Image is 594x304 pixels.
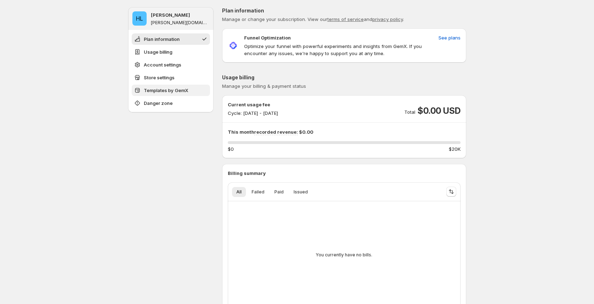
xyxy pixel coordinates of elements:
text: HL [136,15,143,22]
span: Failed [252,189,264,195]
p: Optimize your funnel with powerful experiments and insights from GemX. If you encounter any issue... [244,43,436,57]
span: Manage or change your subscription. View our and . [222,16,404,22]
button: Account settings [132,59,210,70]
span: All [236,189,242,195]
p: [PERSON_NAME] [151,11,190,18]
span: $0.00 USD [417,105,460,117]
p: Total [404,108,415,116]
img: Funnel Optimization [228,40,238,51]
p: This month $0.00 [228,128,461,135]
span: Paid [274,189,284,195]
p: [PERSON_NAME][DOMAIN_NAME] [151,20,209,26]
span: Issued [294,189,308,195]
span: See plans [438,34,461,41]
button: See plans [434,32,465,43]
p: Funnel Optimization [244,34,291,41]
button: Plan information [132,33,210,45]
p: Plan information [222,7,466,14]
p: Billing summary [228,170,461,177]
span: Manage your billing & payment status [222,83,306,89]
button: Store settings [132,72,210,83]
p: You currently have no bills. [316,252,372,258]
p: Cycle: [DATE] - [DATE] [228,110,278,117]
span: recorded revenue: [254,129,298,135]
span: Account settings [144,61,181,68]
span: Store settings [144,74,174,81]
button: Sort the results [446,187,456,197]
p: Current usage fee [228,101,278,108]
span: $0 [228,145,234,153]
span: Usage billing [144,48,172,55]
button: Danger zone [132,97,210,109]
button: Usage billing [132,46,210,58]
button: Templates by GemX [132,85,210,96]
span: $20K [449,145,461,153]
a: terms of service [327,16,364,22]
span: Plan information [144,36,180,43]
span: Hugh Le [132,11,147,26]
span: Templates by GemX [144,87,188,94]
a: privacy policy [372,16,403,22]
span: Danger zone [144,100,173,107]
p: Usage billing [222,74,466,81]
